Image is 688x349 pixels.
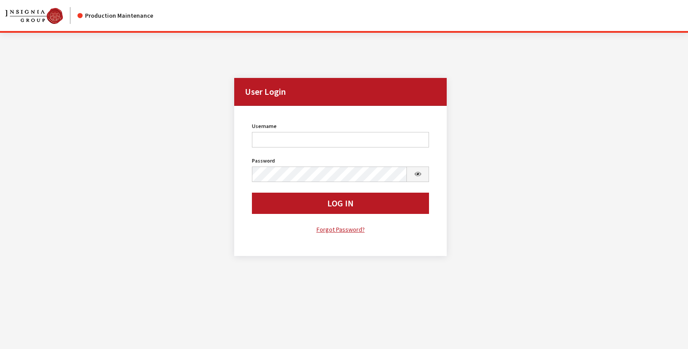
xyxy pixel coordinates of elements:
[77,11,153,20] div: Production Maintenance
[252,122,277,130] label: Username
[252,193,429,214] button: Log In
[252,225,429,235] a: Forgot Password?
[252,157,275,165] label: Password
[5,7,77,24] a: Insignia Group logo
[234,78,447,106] h2: User Login
[406,167,429,182] button: Show Password
[5,8,63,24] img: Catalog Maintenance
